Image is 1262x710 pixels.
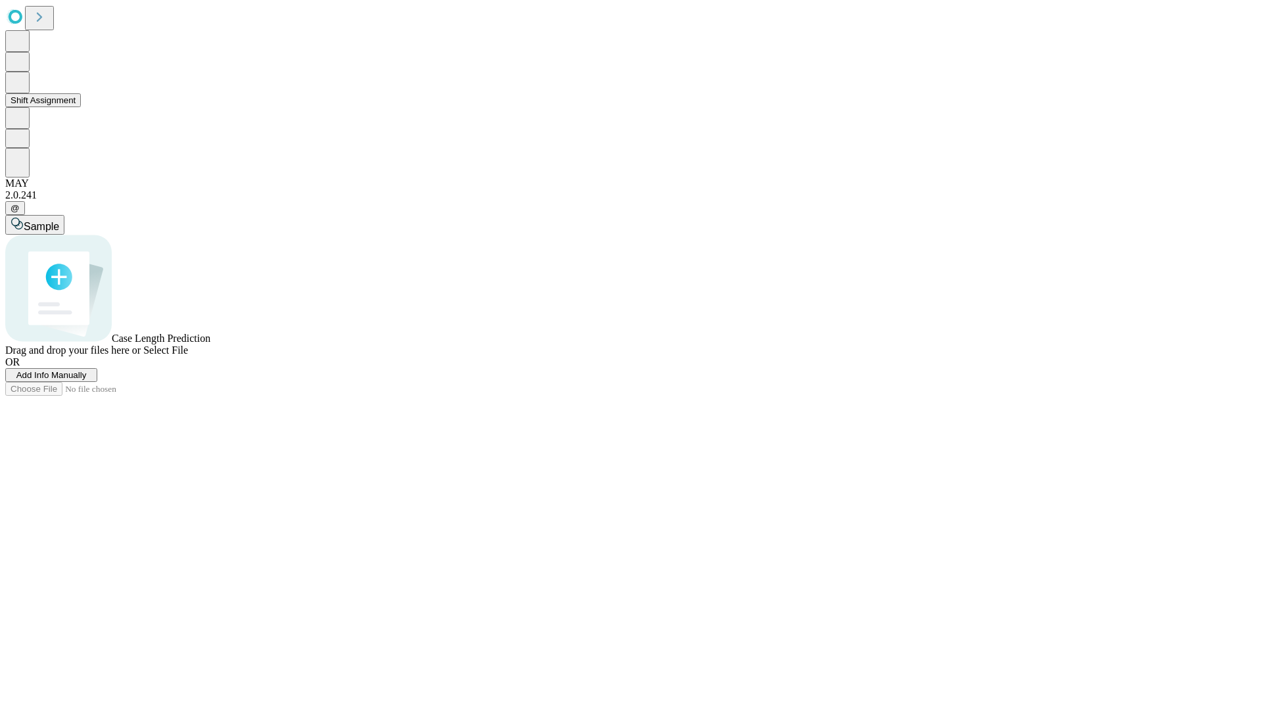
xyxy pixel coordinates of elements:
[5,93,81,107] button: Shift Assignment
[143,344,188,356] span: Select File
[5,368,97,382] button: Add Info Manually
[5,215,64,235] button: Sample
[24,221,59,232] span: Sample
[5,201,25,215] button: @
[5,189,1257,201] div: 2.0.241
[112,333,210,344] span: Case Length Prediction
[5,344,141,356] span: Drag and drop your files here or
[5,356,20,367] span: OR
[5,177,1257,189] div: MAY
[16,370,87,380] span: Add Info Manually
[11,203,20,213] span: @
